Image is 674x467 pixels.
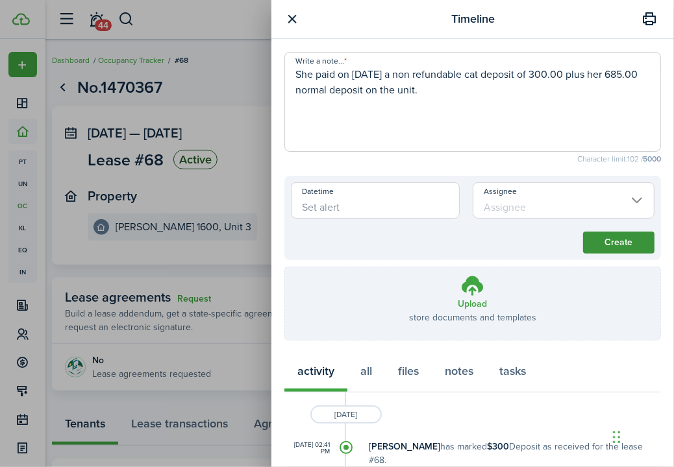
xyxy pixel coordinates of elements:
[291,182,460,219] input: Set alert
[639,8,661,30] button: Print
[609,405,674,467] iframe: Chat Widget
[385,353,432,392] button: files
[284,155,661,163] small: Character limit: 102 /
[284,442,330,455] div: [DATE] 02:41 PM
[369,440,661,467] p: has marked Deposit as received for the lease #68.
[347,353,385,392] button: all
[310,405,382,424] div: [DATE]
[583,232,655,254] button: Create
[613,418,621,457] div: Drag
[432,353,486,392] button: notes
[409,311,536,324] p: store documents and templates
[473,182,655,219] input: Assignee
[451,10,495,28] span: Timeline
[643,153,661,165] b: 5000
[487,440,509,453] b: $300
[486,353,539,392] button: tasks
[284,11,301,27] button: Close modal
[458,297,488,311] h3: Upload
[369,440,440,453] b: [PERSON_NAME]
